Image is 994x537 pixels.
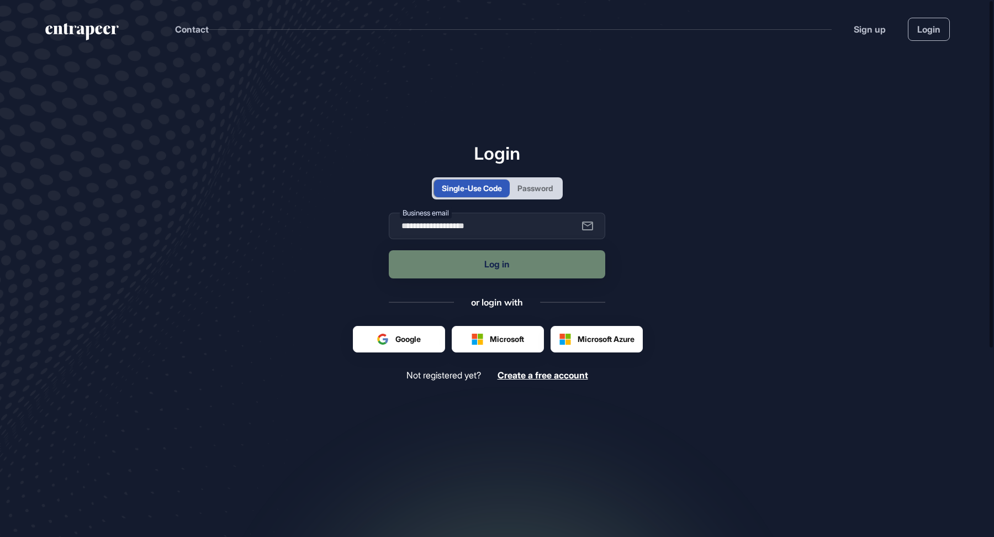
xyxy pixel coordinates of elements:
button: Contact [175,22,209,36]
button: Log in [389,250,605,278]
span: Not registered yet? [406,370,481,381]
div: or login with [471,296,523,308]
div: Password [517,182,553,194]
h1: Login [389,143,605,164]
label: Business email [400,207,452,218]
a: Sign up [854,23,886,36]
a: Login [908,18,950,41]
div: Single-Use Code [442,182,502,194]
a: Create a free account [498,370,588,381]
a: entrapeer-logo [44,23,120,44]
